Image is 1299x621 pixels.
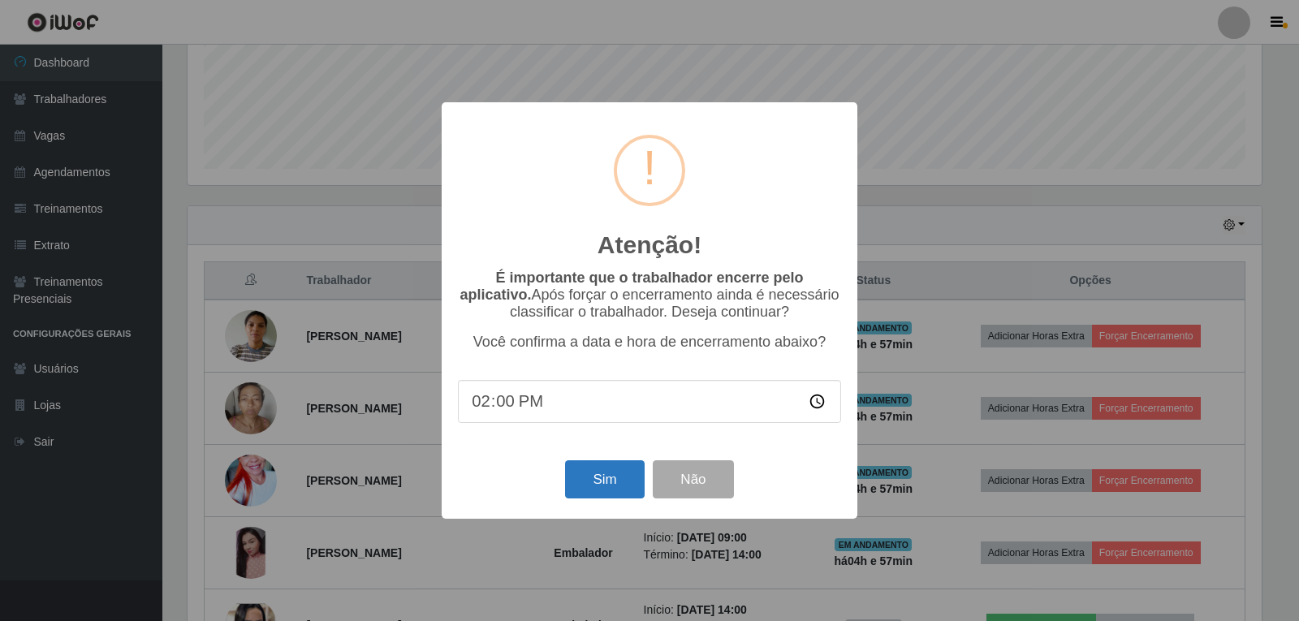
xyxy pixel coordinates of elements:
b: É importante que o trabalhador encerre pelo aplicativo. [460,270,803,303]
h2: Atenção! [598,231,701,260]
button: Não [653,460,733,498]
p: Após forçar o encerramento ainda é necessário classificar o trabalhador. Deseja continuar? [458,270,841,321]
p: Você confirma a data e hora de encerramento abaixo? [458,334,841,351]
button: Sim [565,460,644,498]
